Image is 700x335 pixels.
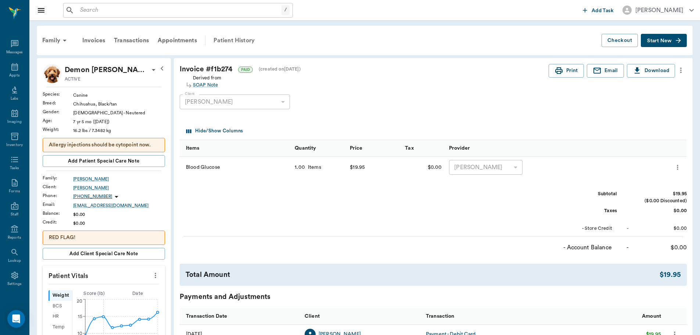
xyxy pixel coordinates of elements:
div: Credit : [43,219,73,225]
div: Taxes [562,207,617,214]
div: Phone : [43,192,73,199]
button: more [150,269,161,282]
div: Items [180,140,291,156]
div: [PERSON_NAME] [180,95,290,109]
div: Transactions [110,32,153,49]
a: [PERSON_NAME] [73,176,165,182]
div: Balance : [43,210,73,217]
button: Select columns [184,125,245,137]
div: Score ( lb ) [72,290,116,297]
div: [PERSON_NAME] [635,6,683,15]
div: HR [49,311,72,322]
div: SOAP Note [193,82,221,89]
div: BCS [49,301,72,311]
p: Patient Vitals [43,265,165,284]
div: Items [305,164,321,171]
div: 1.00 [295,164,305,171]
div: Items [186,138,199,158]
button: Add patient Special Care Note [43,155,165,167]
div: Provider [449,138,470,158]
div: Provider [445,140,557,156]
a: [PERSON_NAME] [73,185,165,191]
div: Transaction Date [186,306,227,327]
div: Age : [43,117,73,124]
div: Transaction [422,308,543,325]
div: Weight : [43,126,73,133]
div: Client : [43,183,73,190]
button: Add client Special Care Note [43,248,165,260]
div: - [627,243,629,252]
a: Patient History [209,32,259,49]
div: 7 yr 5 mo ([DATE]) [73,118,165,125]
div: - Store Credit [557,225,612,232]
button: more [675,64,687,76]
div: Amount [543,308,665,325]
div: ($0.00 Discounted) [632,197,687,204]
div: Price [350,138,362,158]
span: Add patient Special Care Note [68,157,139,165]
div: Quantity [295,138,316,158]
div: $19.95 [660,270,681,280]
div: Demon Thompson [65,64,149,76]
a: Appointments [153,32,201,49]
button: Download [627,64,675,78]
button: Add Task [580,3,617,17]
button: Close drawer [34,3,49,18]
div: Species : [43,91,73,97]
div: Temp [49,322,72,332]
div: Chihuahua, Black/tan [73,101,165,107]
div: Derived from [193,73,221,89]
div: $19.95 [350,162,365,173]
div: Transaction Date [180,308,301,325]
button: Checkout [602,34,638,47]
div: Tax [401,140,445,156]
div: Tasks [10,165,19,171]
div: $19.95 [632,190,687,197]
div: Date [116,290,159,297]
div: [PERSON_NAME] [449,160,523,175]
div: $0.00 [632,225,687,232]
div: Total Amount [186,270,660,280]
div: $0.00 [73,220,165,227]
div: Payments and Adjustments [180,292,687,302]
a: Invoices [78,32,110,49]
span: PAID [238,67,252,72]
button: Start New [641,34,687,47]
tspan: 20 [77,299,82,303]
div: [DEMOGRAPHIC_DATA] - Neutered [73,110,165,116]
div: Weight [49,290,72,301]
p: ACTIVE [65,76,80,82]
div: - Account Balance [557,243,612,252]
div: Tax [405,138,413,158]
img: Profile Image [43,64,62,83]
div: / [281,5,290,15]
div: Price [346,140,401,156]
div: Email : [43,201,73,208]
p: Allergy injections should be cytopoint now. [49,141,159,149]
div: Messages [6,50,23,55]
div: Gender : [43,108,73,115]
div: $0.00 [401,157,445,179]
div: Forms [9,189,20,194]
div: Reports [8,235,21,240]
div: Breed : [43,100,73,106]
tspan: 15 [78,314,82,318]
div: 16.2 lbs / 7.3482 kg [73,127,165,134]
div: Family [38,32,73,49]
div: Labs [11,96,18,101]
button: more [672,161,683,174]
span: Add client Special Care Note [69,250,138,258]
div: Quantity [291,140,346,156]
label: Client [185,91,195,96]
button: Print [549,64,584,78]
button: Email [587,64,624,78]
div: [EMAIL_ADDRESS][DOMAIN_NAME] [73,202,165,209]
div: Lookup [8,258,21,264]
p: RED FLAG! [49,234,159,242]
div: Canine [73,92,165,99]
button: [PERSON_NAME] [617,3,700,17]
